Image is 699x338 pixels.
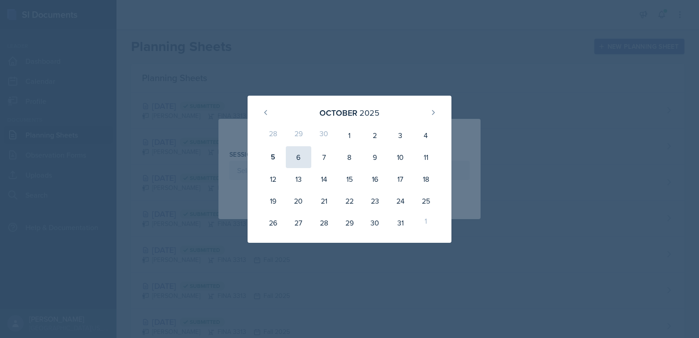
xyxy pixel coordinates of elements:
[413,168,439,190] div: 18
[286,190,311,212] div: 20
[362,212,388,234] div: 30
[337,146,362,168] div: 8
[311,190,337,212] div: 21
[360,107,380,119] div: 2025
[388,124,413,146] div: 3
[337,212,362,234] div: 29
[413,124,439,146] div: 4
[388,168,413,190] div: 17
[311,146,337,168] div: 7
[388,212,413,234] div: 31
[388,146,413,168] div: 10
[260,212,286,234] div: 26
[388,190,413,212] div: 24
[413,212,439,234] div: 1
[286,124,311,146] div: 29
[260,190,286,212] div: 19
[362,124,388,146] div: 2
[413,190,439,212] div: 25
[337,168,362,190] div: 15
[286,146,311,168] div: 6
[286,168,311,190] div: 13
[337,124,362,146] div: 1
[286,212,311,234] div: 27
[311,124,337,146] div: 30
[362,146,388,168] div: 9
[319,107,357,119] div: October
[260,124,286,146] div: 28
[311,168,337,190] div: 14
[362,190,388,212] div: 23
[311,212,337,234] div: 28
[260,146,286,168] div: 5
[362,168,388,190] div: 16
[260,168,286,190] div: 12
[337,190,362,212] div: 22
[413,146,439,168] div: 11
